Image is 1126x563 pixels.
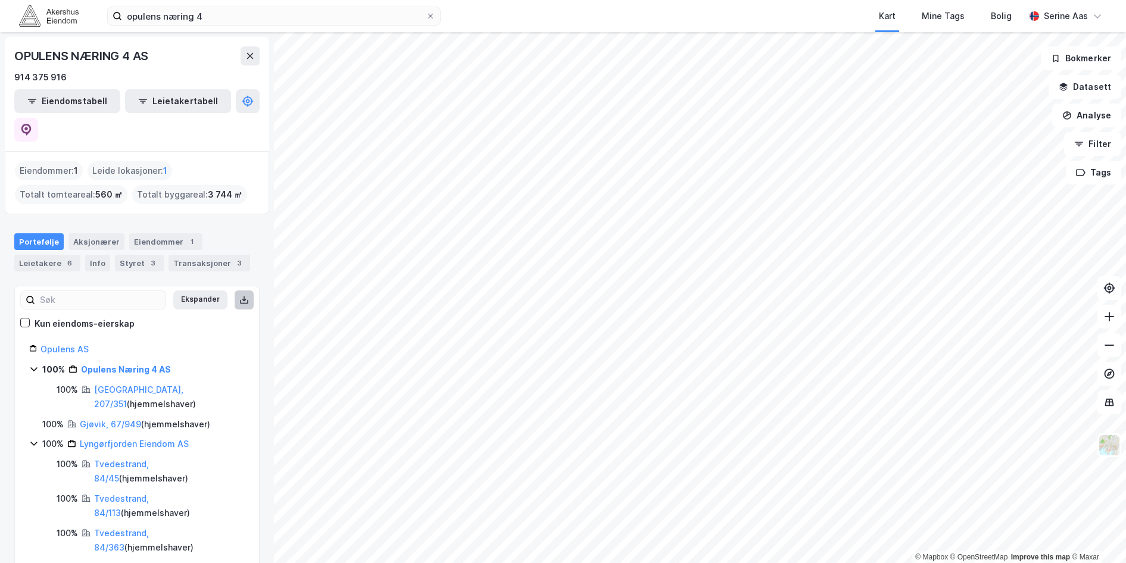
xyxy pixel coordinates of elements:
[68,233,124,250] div: Aksjonærer
[15,185,127,204] div: Totalt tomteareal :
[186,236,198,248] div: 1
[57,526,78,540] div: 100%
[85,255,110,271] div: Info
[40,344,89,354] a: Opulens AS
[1098,434,1121,456] img: Z
[94,493,149,518] a: Tvedestrand, 84/113
[57,383,78,397] div: 100%
[147,257,159,269] div: 3
[14,89,120,113] button: Eiendomstabell
[15,161,83,180] div: Eiendommer :
[14,255,80,271] div: Leietakere
[233,257,245,269] div: 3
[991,9,1012,23] div: Bolig
[94,383,245,411] div: ( hjemmelshaver )
[95,187,123,202] span: 560 ㎡
[922,9,965,23] div: Mine Tags
[915,553,948,561] a: Mapbox
[14,46,151,65] div: OPULENS NÆRING 4 AS
[88,161,172,180] div: Leide lokasjoner :
[14,70,67,85] div: 914 375 916
[169,255,250,271] div: Transaksjoner
[1044,9,1088,23] div: Serine Aas
[94,384,183,409] a: [GEOGRAPHIC_DATA], 207/351
[94,459,149,483] a: Tvedestrand, 84/45
[1066,506,1126,563] div: Kontrollprogram for chat
[1064,132,1121,156] button: Filter
[19,5,79,26] img: akershus-eiendom-logo.9091f326c980b4bce74ccdd9f866810c.svg
[132,185,247,204] div: Totalt byggareal :
[163,164,167,178] span: 1
[42,362,65,377] div: 100%
[80,439,189,449] a: Lyngørfjorden Eiendom AS
[94,457,245,486] div: ( hjemmelshaver )
[64,257,76,269] div: 6
[74,164,78,178] span: 1
[122,7,426,25] input: Søk på adresse, matrikkel, gårdeiere, leietakere eller personer
[1049,75,1121,99] button: Datasett
[35,317,135,331] div: Kun eiendoms-eierskap
[1041,46,1121,70] button: Bokmerker
[94,528,149,552] a: Tvedestrand, 84/363
[42,417,64,431] div: 100%
[42,437,64,451] div: 100%
[125,89,231,113] button: Leietakertabell
[57,492,78,506] div: 100%
[81,364,171,374] a: Opulens Næring 4 AS
[950,553,1008,561] a: OpenStreetMap
[1011,553,1070,561] a: Improve this map
[879,9,896,23] div: Kart
[80,417,210,431] div: ( hjemmelshaver )
[1052,104,1121,127] button: Analyse
[1066,161,1121,184] button: Tags
[35,291,166,309] input: Søk
[94,526,245,555] div: ( hjemmelshaver )
[94,492,245,520] div: ( hjemmelshaver )
[129,233,202,250] div: Eiendommer
[208,187,242,202] span: 3 744 ㎡
[115,255,164,271] div: Styret
[1066,506,1126,563] iframe: Chat Widget
[14,233,64,250] div: Portefølje
[57,457,78,471] div: 100%
[173,290,227,309] button: Ekspander
[80,419,141,429] a: Gjøvik, 67/949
